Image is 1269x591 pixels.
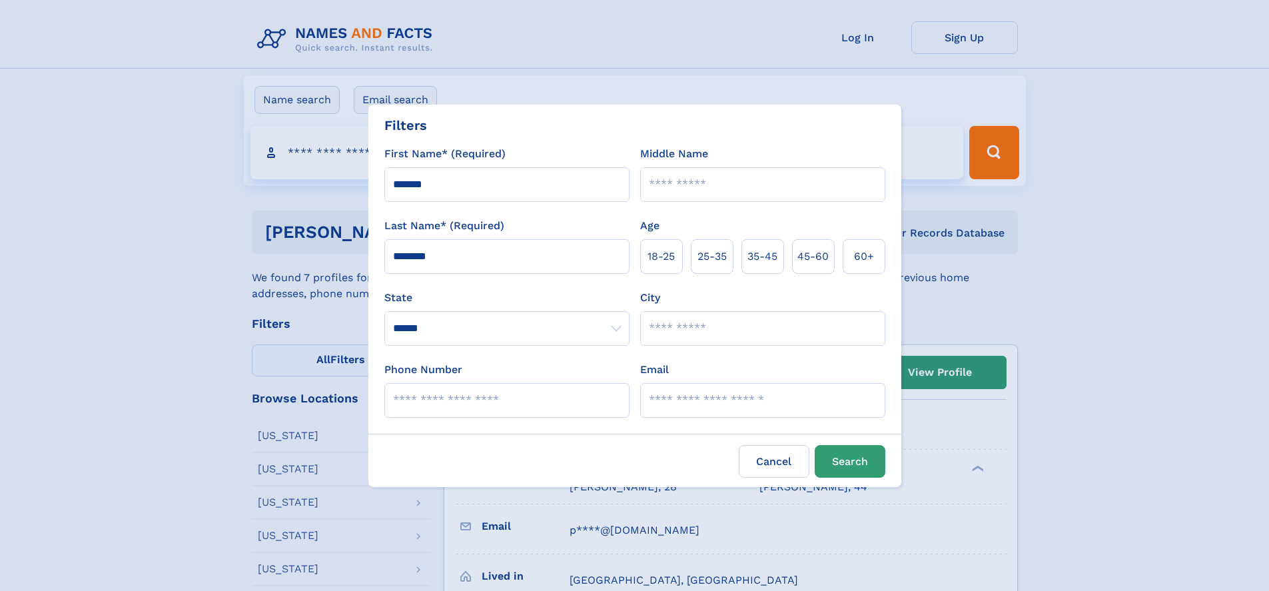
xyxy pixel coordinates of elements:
[384,146,506,162] label: First Name* (Required)
[739,445,809,478] label: Cancel
[815,445,885,478] button: Search
[384,115,427,135] div: Filters
[640,146,708,162] label: Middle Name
[640,218,659,234] label: Age
[854,249,874,265] span: 60+
[647,249,675,265] span: 18‑25
[384,362,462,378] label: Phone Number
[747,249,777,265] span: 35‑45
[640,362,669,378] label: Email
[797,249,829,265] span: 45‑60
[384,290,630,306] label: State
[640,290,660,306] label: City
[384,218,504,234] label: Last Name* (Required)
[697,249,727,265] span: 25‑35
